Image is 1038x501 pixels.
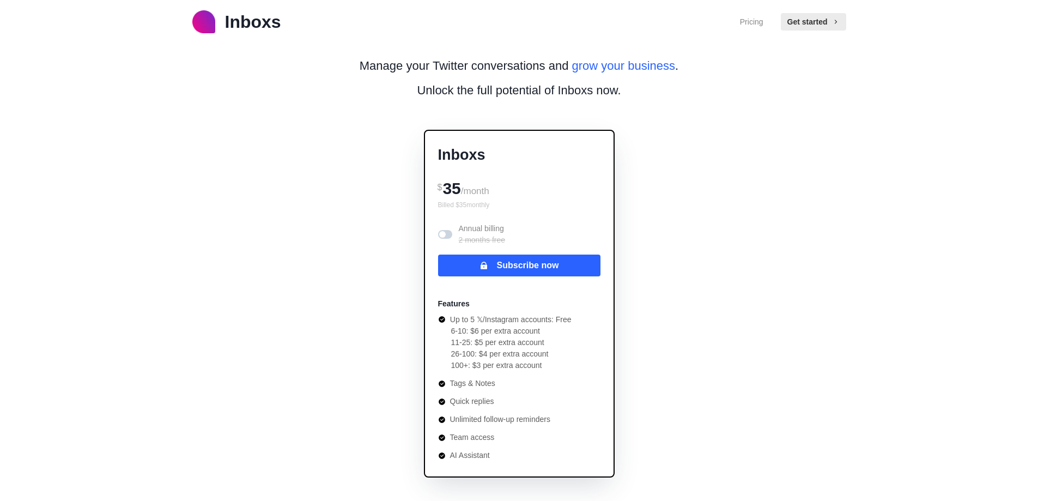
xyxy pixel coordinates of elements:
[451,348,572,360] li: 26-100: $4 per extra account
[438,432,572,443] li: Team access
[451,360,572,371] li: 100+: $3 per extra account
[459,223,506,246] p: Annual billing
[192,9,281,35] a: logoInboxs
[225,9,281,35] p: Inboxs
[417,81,621,99] p: Unlock the full potential of Inboxs now.
[740,16,763,28] a: Pricing
[438,144,600,166] p: Inboxs
[438,378,572,389] li: Tags & Notes
[438,183,442,192] span: $
[438,298,470,310] p: Features
[572,59,676,73] span: grow your business
[459,234,506,246] p: 2 months free
[192,10,215,33] img: logo
[438,175,600,200] div: 35
[451,325,572,337] li: 6-10: $6 per extra account
[438,450,572,461] li: AI Assistant
[781,13,846,31] button: Get started
[461,186,489,196] span: /month
[438,200,600,210] p: Billed $ 35 monthly
[438,396,572,407] li: Quick replies
[360,57,678,75] p: Manage your Twitter conversations and .
[450,314,572,325] p: Up to 5 𝕏/Instagram accounts: Free
[438,255,600,276] button: Subscribe now
[438,414,572,425] li: Unlimited follow-up reminders
[451,337,572,348] li: 11-25: $5 per extra account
